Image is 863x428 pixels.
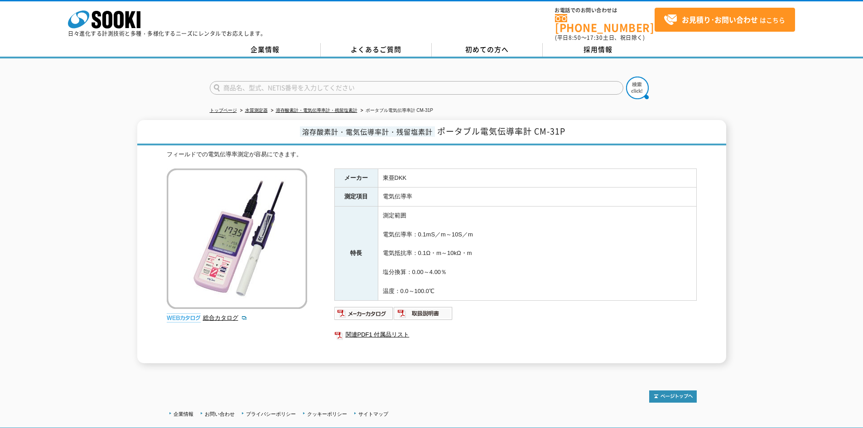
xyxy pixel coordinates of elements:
img: btn_search.png [626,77,649,99]
a: クッキーポリシー [307,411,347,417]
td: 測定範囲 電気伝導率：0.1mS／m～10S／m 電気抵抗率：0.1Ω・m～10kΩ・m 塩分換算：0.00～4.00％ 温度：0.0～100.0℃ [378,207,696,301]
a: 初めての方へ [432,43,543,57]
th: 測定項目 [334,188,378,207]
a: 関連PDF1 付属品リスト [334,329,697,341]
a: 採用情報 [543,43,654,57]
span: (平日 ～ 土日、祝日除く) [555,34,645,42]
a: サイトマップ [358,411,388,417]
img: メーカーカタログ [334,306,394,321]
span: ポータブル電気伝導率計 CM-31P [437,125,565,137]
input: 商品名、型式、NETIS番号を入力してください [210,81,623,95]
a: お見積り･お問い合わせはこちら [655,8,795,32]
div: フィールドでの電気伝導率測定が容易にできます。 [167,150,697,159]
strong: お見積り･お問い合わせ [682,14,758,25]
a: お問い合わせ [205,411,235,417]
a: 企業情報 [210,43,321,57]
a: プライバシーポリシー [246,411,296,417]
img: トップページへ [649,390,697,403]
th: メーカー [334,168,378,188]
span: 8:50 [569,34,581,42]
a: よくあるご質問 [321,43,432,57]
span: はこちら [664,13,785,27]
td: 東亜DKK [378,168,696,188]
img: 取扱説明書 [394,306,453,321]
a: 取扱説明書 [394,313,453,319]
span: お電話でのお問い合わせは [555,8,655,13]
td: 電気伝導率 [378,188,696,207]
p: 日々進化する計測技術と多種・多様化するニーズにレンタルでお応えします。 [68,31,266,36]
a: 水質測定器 [245,108,268,113]
img: ポータブル電気伝導率計 CM-31P [167,168,307,309]
li: ポータブル電気伝導率計 CM-31P [359,106,433,115]
span: 溶存酸素計・電気伝導率計・残留塩素計 [300,126,435,137]
span: 17:30 [587,34,603,42]
a: 企業情報 [174,411,193,417]
a: 総合カタログ [203,314,247,321]
span: 初めての方へ [465,44,509,54]
a: 溶存酸素計・電気伝導率計・残留塩素計 [276,108,357,113]
a: [PHONE_NUMBER] [555,14,655,33]
a: メーカーカタログ [334,313,394,319]
th: 特長 [334,207,378,301]
img: webカタログ [167,313,201,322]
a: トップページ [210,108,237,113]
